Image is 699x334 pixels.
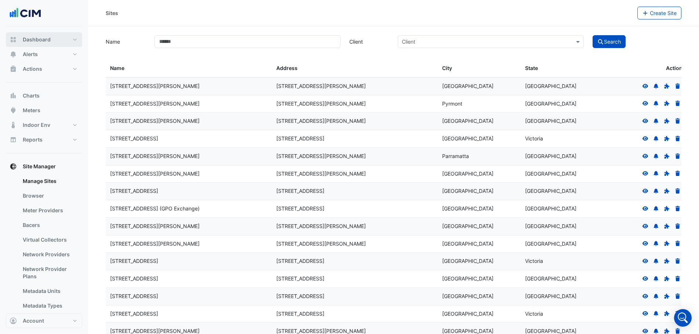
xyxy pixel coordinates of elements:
div: [STREET_ADDRESS][PERSON_NAME] [110,100,267,108]
div: [STREET_ADDRESS] [110,135,267,143]
div: [GEOGRAPHIC_DATA] [442,222,516,231]
div: [GEOGRAPHIC_DATA] [525,275,599,283]
div: [STREET_ADDRESS] [276,292,434,301]
a: Delete Site [674,83,681,89]
button: Charts [6,88,82,103]
div: [STREET_ADDRESS][PERSON_NAME] [276,170,434,178]
div: [GEOGRAPHIC_DATA] [525,205,599,213]
div: Open Intercom Messenger [674,309,692,327]
div: [STREET_ADDRESS] [110,187,267,195]
div: [GEOGRAPHIC_DATA] [525,292,599,301]
a: Delete Site [674,153,681,159]
a: Delete Site [674,328,681,334]
div: [GEOGRAPHIC_DATA] [442,82,516,91]
app-icon: Meters [10,107,17,114]
button: Account [6,313,82,328]
div: [GEOGRAPHIC_DATA] [442,257,516,265]
div: [STREET_ADDRESS][PERSON_NAME] [110,82,267,91]
button: Site Manager [6,159,82,174]
button: Meters [6,103,82,118]
button: Create Site [637,7,682,19]
div: Victoria [525,135,599,143]
div: [STREET_ADDRESS][PERSON_NAME] [276,222,434,231]
a: Delete Site [674,293,681,299]
app-icon: Indoor Env [10,121,17,129]
app-icon: Alerts [10,51,17,58]
div: [STREET_ADDRESS] [276,257,434,265]
a: Meter Providers [17,203,82,218]
div: [STREET_ADDRESS] [110,257,267,265]
a: Delete Site [674,118,681,124]
span: Site Manager [23,163,56,170]
div: [STREET_ADDRESS] [110,310,267,318]
button: Alerts [6,47,82,62]
a: Metadata [17,313,82,328]
a: Delete Site [674,241,681,247]
div: [STREET_ADDRESS] [276,275,434,283]
div: [STREET_ADDRESS][PERSON_NAME] [276,117,434,125]
div: [GEOGRAPHIC_DATA] [442,205,516,213]
span: Meters [23,107,40,114]
a: Delete Site [674,135,681,142]
a: Delete Site [674,170,681,177]
a: Delete Site [674,100,681,107]
div: [GEOGRAPHIC_DATA] [442,310,516,318]
button: Indoor Env [6,118,82,132]
div: [STREET_ADDRESS][PERSON_NAME] [276,240,434,248]
div: [STREET_ADDRESS] (GPO Exchange) [110,205,267,213]
div: [GEOGRAPHIC_DATA] [442,240,516,248]
div: Pyrmont [442,100,516,108]
span: Reports [23,136,43,143]
span: Actions [23,65,42,73]
span: Account [23,317,44,324]
div: [GEOGRAPHIC_DATA] [442,117,516,125]
button: Dashboard [6,32,82,47]
a: Virtual Collectors [17,232,82,247]
span: Indoor Env [23,121,50,129]
a: Metadata Types [17,298,82,313]
div: [GEOGRAPHIC_DATA] [525,100,599,108]
span: Alerts [23,51,38,58]
app-icon: Reports [10,136,17,143]
div: [GEOGRAPHIC_DATA] [442,275,516,283]
a: Bacers [17,218,82,232]
span: Action [666,64,682,73]
div: [GEOGRAPHIC_DATA] [442,187,516,195]
div: [GEOGRAPHIC_DATA] [525,117,599,125]
button: Actions [6,62,82,76]
div: [STREET_ADDRESS] [276,205,434,213]
label: Client [345,35,394,48]
img: Company Logo [9,6,42,21]
div: [GEOGRAPHIC_DATA] [525,222,599,231]
div: [GEOGRAPHIC_DATA] [525,170,599,178]
span: Name [110,65,124,71]
div: Parramatta [442,152,516,161]
div: [STREET_ADDRESS][PERSON_NAME] [276,82,434,91]
span: City [442,65,452,71]
span: Create Site [650,10,677,16]
label: Name [101,35,150,48]
a: Metadata Units [17,284,82,298]
button: Reports [6,132,82,147]
app-icon: Site Manager [10,163,17,170]
div: [STREET_ADDRESS][PERSON_NAME] [276,100,434,108]
div: [STREET_ADDRESS][PERSON_NAME] [110,117,267,125]
a: Browser [17,188,82,203]
div: Victoria [525,257,599,265]
app-icon: Dashboard [10,36,17,43]
div: [STREET_ADDRESS][PERSON_NAME] [110,152,267,161]
a: Network Providers [17,247,82,262]
a: Delete Site [674,205,681,212]
div: [GEOGRAPHIC_DATA] [525,82,599,91]
div: Victoria [525,310,599,318]
div: [GEOGRAPHIC_DATA] [525,240,599,248]
a: Network Provider Plans [17,262,82,284]
a: Delete Site [674,223,681,229]
app-icon: Charts [10,92,17,99]
div: [STREET_ADDRESS] [110,292,267,301]
a: Manage Sites [17,174,82,188]
div: [STREET_ADDRESS] [110,275,267,283]
div: [STREET_ADDRESS][PERSON_NAME] [110,222,267,231]
button: Search [593,35,626,48]
span: Address [276,65,298,71]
